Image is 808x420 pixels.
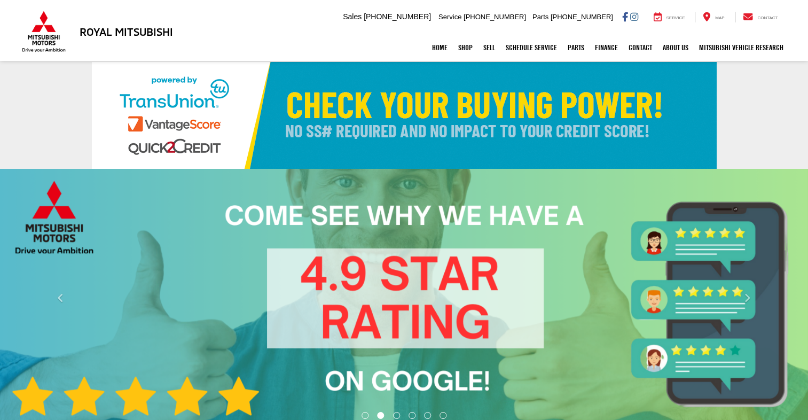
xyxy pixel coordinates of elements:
[394,412,401,419] li: Go to slide number 3.
[657,34,694,61] a: About Us
[715,15,724,20] span: Map
[343,12,362,21] span: Sales
[424,412,431,419] li: Go to slide number 5.
[590,34,623,61] a: Finance
[622,12,628,21] a: Facebook: Click to visit our Facebook page
[695,12,732,22] a: Map
[80,26,173,37] h3: Royal Mitsubishi
[735,12,786,22] a: Contact
[364,12,431,21] span: [PHONE_NUMBER]
[440,412,446,419] li: Go to slide number 6.
[464,13,526,21] span: [PHONE_NUMBER]
[92,62,717,169] img: Check Your Buying Power
[687,190,808,407] button: Click to view next picture.
[551,13,613,21] span: [PHONE_NUMBER]
[500,34,562,61] a: Schedule Service: Opens in a new tab
[362,412,368,419] li: Go to slide number 1.
[623,34,657,61] a: Contact
[427,34,453,61] a: Home
[20,11,68,52] img: Mitsubishi
[532,13,548,21] span: Parts
[409,412,415,419] li: Go to slide number 4.
[694,34,789,61] a: Mitsubishi Vehicle Research
[453,34,478,61] a: Shop
[478,34,500,61] a: Sell
[757,15,778,20] span: Contact
[630,12,638,21] a: Instagram: Click to visit our Instagram page
[438,13,461,21] span: Service
[646,12,693,22] a: Service
[666,15,685,20] span: Service
[378,412,385,419] li: Go to slide number 2.
[562,34,590,61] a: Parts: Opens in a new tab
